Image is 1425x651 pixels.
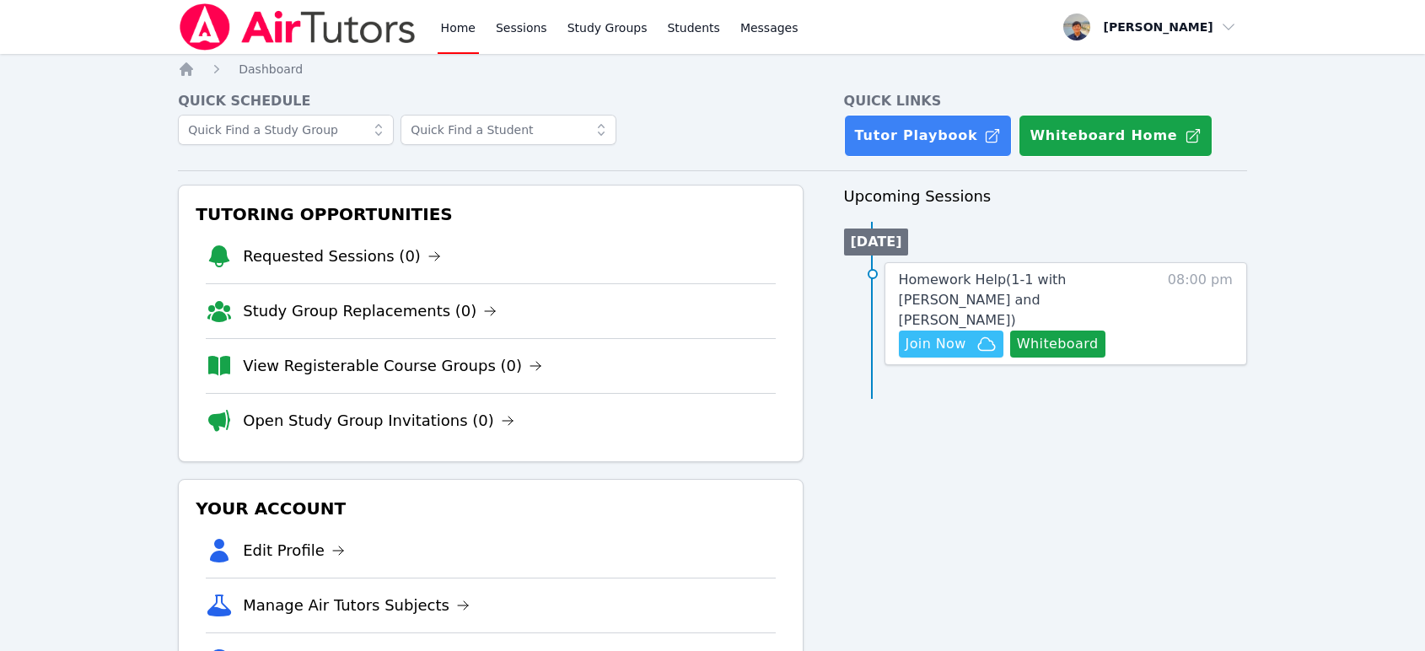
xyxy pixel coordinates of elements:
[239,61,303,78] a: Dashboard
[844,185,1247,208] h3: Upcoming Sessions
[178,61,1247,78] nav: Breadcrumb
[243,245,441,268] a: Requested Sessions (0)
[844,115,1013,157] a: Tutor Playbook
[1019,115,1212,157] button: Whiteboard Home
[243,594,470,617] a: Manage Air Tutors Subjects
[844,229,909,256] li: [DATE]
[192,493,788,524] h3: Your Account
[192,199,788,229] h3: Tutoring Opportunities
[401,115,616,145] input: Quick Find a Student
[178,115,394,145] input: Quick Find a Study Group
[243,539,345,562] a: Edit Profile
[906,334,966,354] span: Join Now
[1168,270,1233,358] span: 08:00 pm
[740,19,799,36] span: Messages
[243,409,514,433] a: Open Study Group Invitations (0)
[239,62,303,76] span: Dashboard
[178,91,803,111] h4: Quick Schedule
[243,299,497,323] a: Study Group Replacements (0)
[178,3,417,51] img: Air Tutors
[1010,331,1105,358] button: Whiteboard
[899,272,1067,328] span: Homework Help ( 1-1 with [PERSON_NAME] and [PERSON_NAME] )
[899,331,1003,358] button: Join Now
[899,270,1149,331] a: Homework Help(1-1 with [PERSON_NAME] and [PERSON_NAME])
[844,91,1247,111] h4: Quick Links
[243,354,542,378] a: View Registerable Course Groups (0)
